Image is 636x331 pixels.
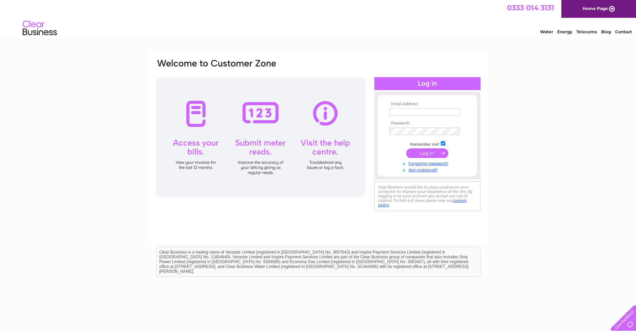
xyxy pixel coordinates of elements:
[388,102,467,107] th: Email Address:
[388,140,467,147] td: Remember me?
[389,160,467,166] a: Forgotten password?
[576,29,597,34] a: Telecoms
[557,29,572,34] a: Energy
[378,198,466,207] a: cookies policy
[374,181,481,211] div: Clear Business would like to place cookies on your computer to improve your experience of the sit...
[507,3,554,12] a: 0333 014 3131
[540,29,553,34] a: Water
[388,121,467,126] th: Password:
[22,18,57,39] img: logo.png
[157,4,480,33] div: Clear Business is a trading name of Verastar Limited (registered in [GEOGRAPHIC_DATA] No. 3667643...
[406,148,448,158] input: Submit
[615,29,632,34] a: Contact
[389,166,467,173] a: Not registered?
[601,29,611,34] a: Blog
